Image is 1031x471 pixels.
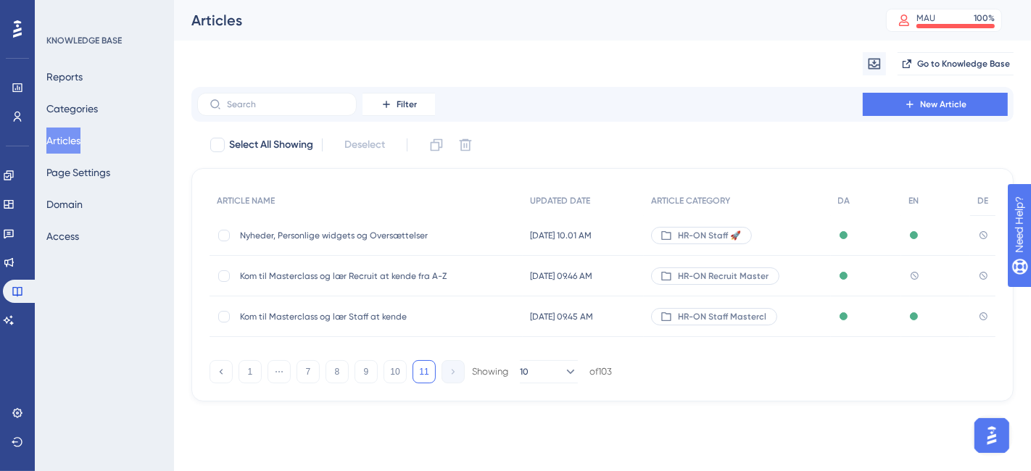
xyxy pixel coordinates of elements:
[970,414,1014,457] iframe: UserGuiding AI Assistant Launcher
[46,64,83,90] button: Reports
[530,270,592,282] span: [DATE] 09.46 AM
[413,360,436,383] button: 11
[651,195,730,207] span: ARTICLE CATEGORY
[530,311,593,322] span: [DATE] 09.45 AM
[229,136,313,154] span: Select All Showing
[46,35,122,46] div: KNOWLEDGE BASE
[838,195,850,207] span: DA
[240,230,472,241] span: Nyheder, Personlige widgets og Oversættelser
[331,132,398,158] button: Deselect
[227,99,344,109] input: Search
[240,270,472,282] span: Kom til Masterclass og lær Recruit at kende fra A-Z
[530,230,592,241] span: [DATE] 10.01 AM
[46,191,83,217] button: Domain
[520,366,529,378] span: 10
[355,360,378,383] button: 9
[397,99,417,110] span: Filter
[520,360,578,383] button: 10
[908,195,919,207] span: EN
[589,365,612,378] div: of 103
[977,195,988,207] span: DE
[46,159,110,186] button: Page Settings
[916,12,935,24] div: MAU
[239,360,262,383] button: 1
[191,10,850,30] div: Articles
[240,311,472,322] span: Kom til Masterclass og lær Staff at kende
[920,99,966,110] span: New Article
[46,223,79,249] button: Access
[363,93,435,116] button: Filter
[297,360,320,383] button: 7
[974,12,995,24] div: 100 %
[917,58,1010,70] span: Go to Knowledge Base
[678,311,766,322] span: HR-ON Staff Mastercl
[863,93,1008,116] button: New Article
[472,365,508,378] div: Showing
[46,128,80,154] button: Articles
[268,360,291,383] button: ⋯
[34,4,91,21] span: Need Help?
[678,270,769,282] span: HR-ON Recruit Master
[678,230,741,241] span: HR-ON Staff 🚀
[217,195,275,207] span: ARTICLE NAME
[530,195,590,207] span: UPDATED DATE
[384,360,407,383] button: 10
[898,52,1014,75] button: Go to Knowledge Base
[326,360,349,383] button: 8
[46,96,98,122] button: Categories
[344,136,385,154] span: Deselect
